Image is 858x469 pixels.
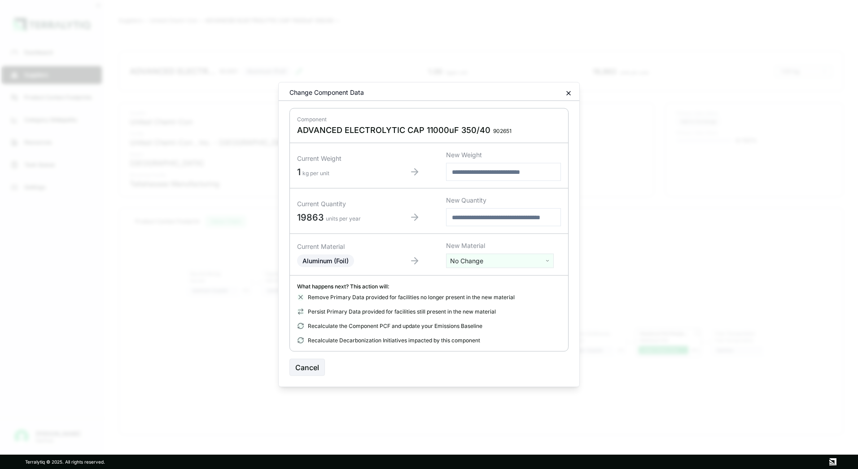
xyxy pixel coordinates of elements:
div: Recalculate the Component PCF and update your Emissions Baseline [297,323,561,330]
span: 19863 [297,212,324,222]
div: Current Material [297,242,383,251]
span: Aluminum (Foil) [302,257,349,265]
span: 902651 [493,128,512,135]
span: No Change [450,257,483,265]
button: No Change [446,254,554,268]
div: What happens next? This action will: [297,283,561,290]
div: Component [297,116,561,123]
div: New Weight [446,150,561,159]
span: units per year [326,215,361,221]
span: kg per unit [302,169,329,176]
span: 1 [297,166,301,177]
span: ADVANCED ELECTROLYTIC CAP 11000uF 350/40 [297,125,490,136]
div: Current Weight [297,154,383,163]
div: Current Quantity [297,199,383,208]
button: Cancel [289,359,325,376]
div: New Material [446,241,561,250]
div: Recalculate Decarbonization Initiatives impacted by this component [297,337,561,344]
div: Change Component Data [282,88,364,97]
div: New Quantity [446,196,561,205]
div: Persist Primary Data provided for facilities still present in the new material [297,308,561,315]
div: Remove Primary Data provided for facilities no longer present in the new material [297,294,561,301]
